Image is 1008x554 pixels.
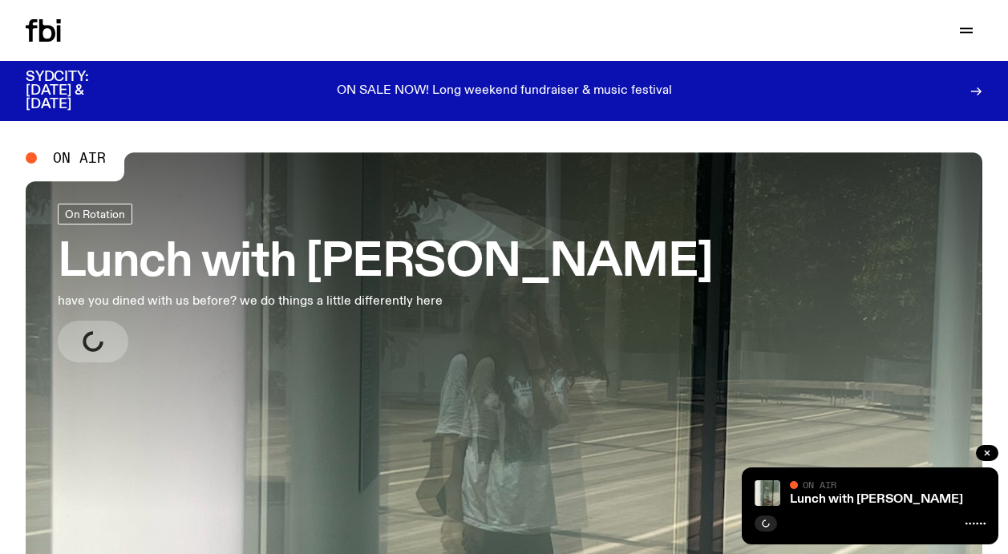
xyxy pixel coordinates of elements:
[65,208,125,220] span: On Rotation
[58,204,132,224] a: On Rotation
[803,479,836,490] span: On Air
[58,241,713,285] h3: Lunch with [PERSON_NAME]
[58,292,468,311] p: have you dined with us before? we do things a little differently here
[26,71,128,111] h3: SYDCITY: [DATE] & [DATE]
[337,84,672,99] p: ON SALE NOW! Long weekend fundraiser & music festival
[790,493,963,506] a: Lunch with [PERSON_NAME]
[53,151,106,165] span: On Air
[58,204,713,362] a: Lunch with [PERSON_NAME]have you dined with us before? we do things a little differently here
